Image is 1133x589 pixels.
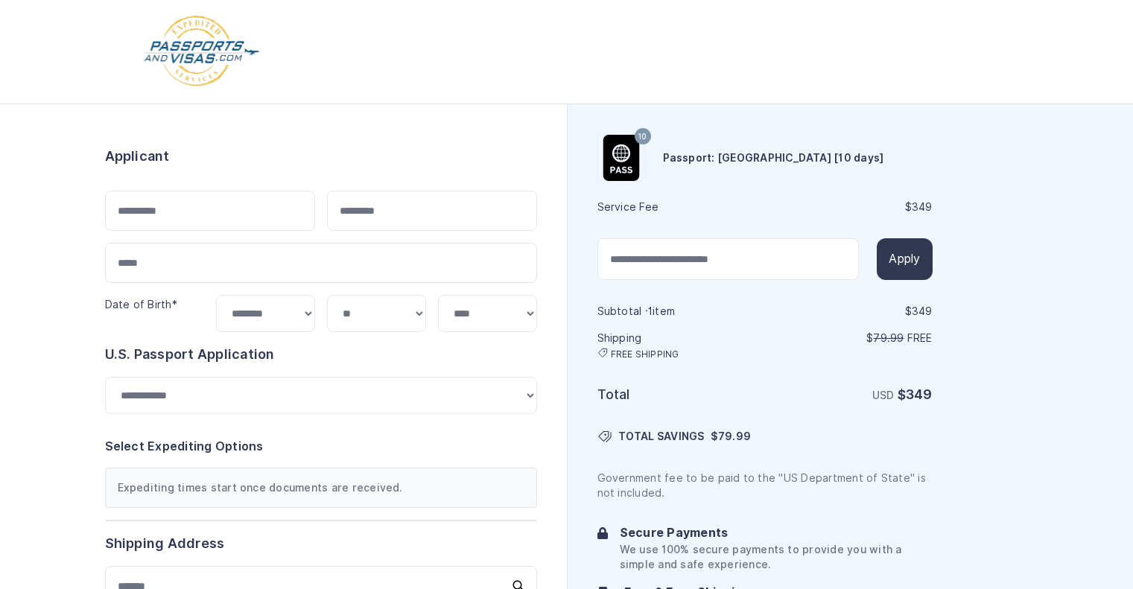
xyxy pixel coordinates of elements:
div: Expediting times start once documents are received. [105,468,537,508]
span: 349 [906,386,933,402]
span: 79.99 [718,430,751,442]
h6: Applicant [105,146,170,167]
h6: Service Fee [597,200,764,214]
p: $ [767,331,933,346]
p: We use 100% secure payments to provide you with a simple and safe experience. [620,542,933,572]
div: $ [767,200,933,214]
strong: $ [898,386,933,402]
p: Government fee to be paid to the "US Department of State" is not included. [597,471,933,500]
div: $ [767,304,933,319]
span: 349 [912,305,933,317]
h6: Select Expediting Options [105,438,537,456]
span: 79.99 [873,332,904,344]
span: Free [907,332,933,344]
img: Logo [142,15,261,89]
span: 10 [638,127,647,147]
span: 349 [912,201,933,213]
span: TOTAL SAVINGS [618,429,705,444]
label: Date of Birth* [105,299,177,311]
span: $ [711,429,751,444]
h6: Passport: [GEOGRAPHIC_DATA] [10 days] [663,150,884,165]
h6: Shipping Address [105,533,537,554]
span: 1 [648,305,653,317]
button: Apply [877,238,932,280]
h6: Subtotal · item [597,304,764,319]
h6: Total [597,384,764,405]
span: USD [872,389,895,401]
h6: Secure Payments [620,524,933,542]
span: FREE SHIPPING [611,348,679,360]
h6: Shipping [597,331,764,360]
h6: U.S. Passport Application [105,344,537,365]
img: Product Name [598,135,644,181]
